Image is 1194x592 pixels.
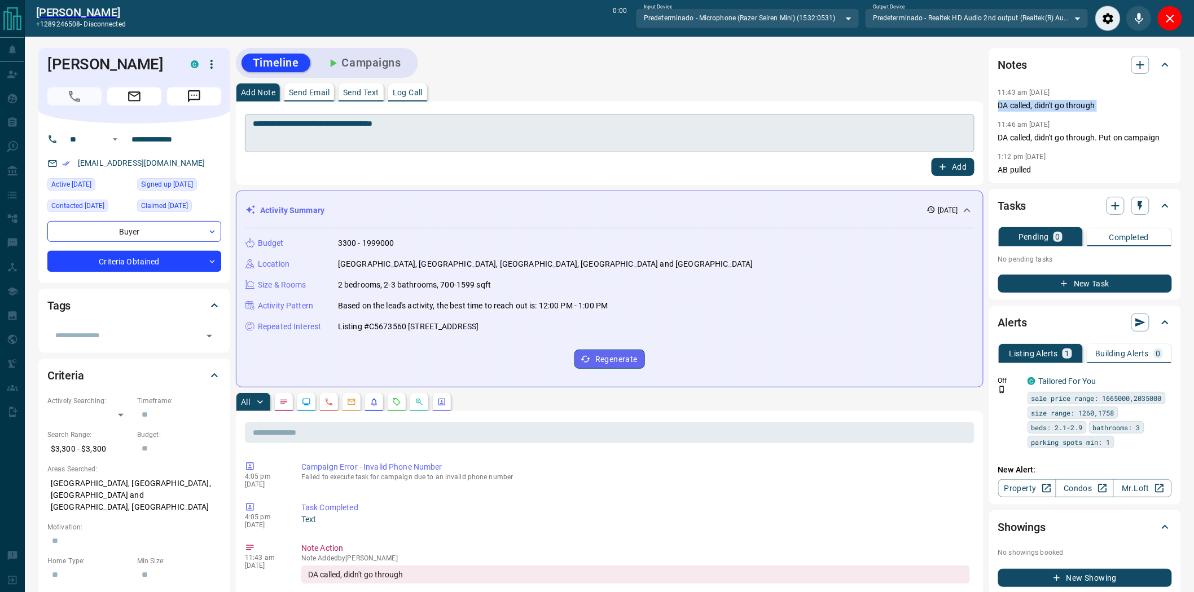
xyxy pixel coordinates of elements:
div: Close [1157,6,1183,31]
p: Min Size: [137,556,221,566]
span: Claimed [DATE] [141,200,188,211]
svg: Requests [392,397,401,407]
p: Repeated Interest [258,321,321,333]
div: Predeterminado - Realtek HD Audio 2nd output (Realtek(R) Audio) [865,8,1088,28]
button: New Showing [998,569,1172,587]
p: DA called, didn't go through. Put on campaign [998,132,1172,144]
h2: Showings [998,518,1046,536]
p: Home Type: [47,556,131,566]
div: Alerts [998,309,1172,336]
h2: Tags [47,297,71,315]
p: 0 [1056,233,1060,241]
p: 11:46 am [DATE] [998,121,1050,129]
h2: Notes [998,56,1028,74]
p: [DATE] [245,480,284,488]
svg: Lead Browsing Activity [302,397,311,407]
p: +1289246508 - [36,19,126,29]
div: DA called, didn't go through [301,566,970,584]
span: bathrooms: 3 [1093,422,1140,433]
p: [DATE] [938,205,958,215]
a: [PERSON_NAME] [36,6,126,19]
p: Add Note [241,89,275,96]
p: 4:05 pm [245,472,284,480]
p: [GEOGRAPHIC_DATA], [GEOGRAPHIC_DATA], [GEOGRAPHIC_DATA], [GEOGRAPHIC_DATA] and [GEOGRAPHIC_DATA] [338,258,753,270]
button: Timeline [242,54,310,72]
p: No showings booked [998,547,1172,558]
p: All [241,398,250,406]
div: Sat Aug 16 2025 [47,200,131,215]
span: Active [DATE] [51,179,91,190]
h2: Alerts [998,313,1028,332]
h2: Criteria [47,366,84,385]
p: AB pulled [998,164,1172,176]
p: Text [301,514,970,525]
p: 0 [1156,350,1161,357]
button: Open [201,328,217,344]
p: 1:12 pm [DATE] [998,153,1046,161]
p: 4:05 pm [245,513,284,521]
a: Mr.Loft [1113,479,1171,497]
h1: [PERSON_NAME] [47,55,174,73]
p: Based on the lead's activity, the best time to reach out is: 12:00 PM - 1:00 PM [338,300,608,312]
div: Showings [998,514,1172,541]
p: 11:43 am [DATE] [998,89,1050,96]
div: condos.ca [191,60,199,68]
p: Note Action [301,542,970,554]
p: Listing Alerts [1009,350,1059,357]
div: Activity Summary[DATE] [245,200,974,221]
svg: Push Notification Only [998,386,1006,394]
p: 11:43 am [245,554,284,562]
svg: Listing Alerts [370,397,379,407]
p: Log Call [393,89,423,96]
div: Mute [1126,6,1152,31]
svg: Calls [324,397,333,407]
p: Motivation: [47,522,221,532]
span: disconnected [84,20,126,28]
button: Regenerate [574,350,645,369]
span: parking spots min: 1 [1031,436,1110,448]
span: beds: 2.1-2.9 [1031,422,1083,433]
p: Off [998,375,1021,386]
p: Location [258,258,289,270]
a: Tailored For You [1039,377,1096,386]
div: Tasks [998,192,1172,219]
p: New Alert: [998,464,1172,476]
span: Message [167,87,221,105]
div: Criteria Obtained [47,251,221,272]
h2: Tasks [998,197,1026,215]
p: Activity Summary [260,205,324,217]
svg: Notes [279,397,288,407]
p: Pending [1019,233,1049,241]
div: Predeterminado - Microphone (Razer Seiren Mini) (1532:0531) [636,8,859,28]
svg: Opportunities [415,397,424,407]
a: [EMAIL_ADDRESS][DOMAIN_NAME] [78,158,205,167]
p: [DATE] [245,562,284,569]
p: Completed [1109,233,1149,241]
p: Send Text [343,89,379,96]
svg: Agent Actions [437,397,446,407]
button: Add [932,158,974,176]
p: Note Added by [PERSON_NAME] [301,554,970,562]
div: Audio Settings [1095,6,1121,31]
p: Budget [258,237,284,249]
p: Actively Searching: [47,396,131,406]
p: Send Email [289,89,330,96]
div: Mon Aug 11 2025 [47,178,131,194]
div: Sun Mar 16 2025 [137,200,221,215]
button: Campaigns [315,54,412,72]
button: New Task [998,275,1172,293]
span: Email [107,87,161,105]
p: $3,300 - $3,300 [47,440,131,458]
svg: Email Verified [62,160,70,167]
p: Listing #C5673560 [STREET_ADDRESS] [338,321,479,333]
p: Areas Searched: [47,464,221,474]
p: DA called, didn't go through [998,100,1172,112]
div: Tags [47,292,221,319]
p: 1 [1065,350,1069,357]
p: Timeframe: [137,396,221,406]
span: size range: 1260,1758 [1031,407,1114,418]
p: Budget: [137,430,221,440]
p: Size & Rooms [258,279,306,291]
svg: Emails [347,397,356,407]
